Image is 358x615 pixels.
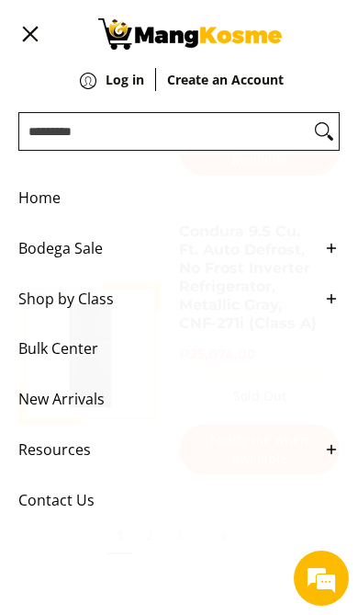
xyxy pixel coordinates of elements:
span: We're online! [106,234,252,420]
a: Home [18,173,340,223]
a: Resources [18,425,340,475]
a: Contact Us [18,475,340,526]
span: Home [18,173,312,223]
strong: Create an Account [167,71,284,88]
textarea: Type your message and hit 'Enter' [9,507,349,572]
span: Resources [18,425,312,475]
a: Shop by Class [18,274,340,325]
a: New Arrivals [18,374,340,425]
span: Contact Us [18,475,312,526]
span: Bodega Sale [18,223,312,274]
a: Bodega Sale [18,223,340,274]
a: Log in [106,74,144,114]
span: Bulk Center [18,324,312,374]
strong: Log in [106,71,144,88]
img: Bodega Sale Refrigerator l Mang Kosme: Home Appliances Warehouse Sale [98,18,282,50]
div: Minimize live chat window [300,9,344,53]
button: Search [309,113,339,150]
span: New Arrivals [18,374,312,425]
div: Chat with us now [95,103,308,127]
a: Create an Account [167,74,284,114]
a: Bulk Center [18,324,340,374]
span: Shop by Class [18,274,312,325]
